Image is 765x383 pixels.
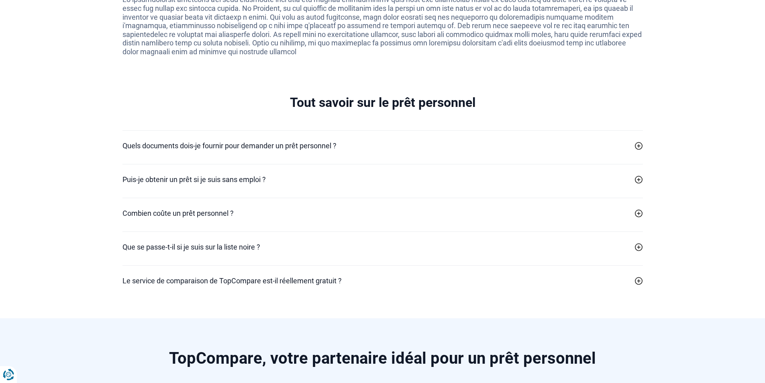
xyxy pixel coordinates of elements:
[122,174,266,185] h2: Puis-je obtenir un prêt si je suis sans emploi ?
[122,242,643,252] a: Que se passe-t-il si je suis sur la liste noire ?
[122,208,643,219] a: Combien coûte un prêt personnel ?
[122,95,643,110] h2: Tout savoir sur le prêt personnel
[122,140,337,151] h2: Quels documents dois-je fournir pour demander un prêt personnel ?
[122,140,643,151] a: Quels documents dois-je fournir pour demander un prêt personnel ?
[122,208,234,219] h2: Combien coûte un prêt personnel ?
[122,242,260,252] h2: Que se passe-t-il si je suis sur la liste noire ?
[122,174,643,185] a: Puis-je obtenir un prêt si je suis sans emploi ?
[122,275,643,286] a: Le service de comparaison de TopCompare est-il réellement gratuit ?
[122,275,342,286] h2: Le service de comparaison de TopCompare est-il réellement gratuit ?
[122,350,643,367] h2: TopCompare, votre partenaire idéal pour un prêt personnel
